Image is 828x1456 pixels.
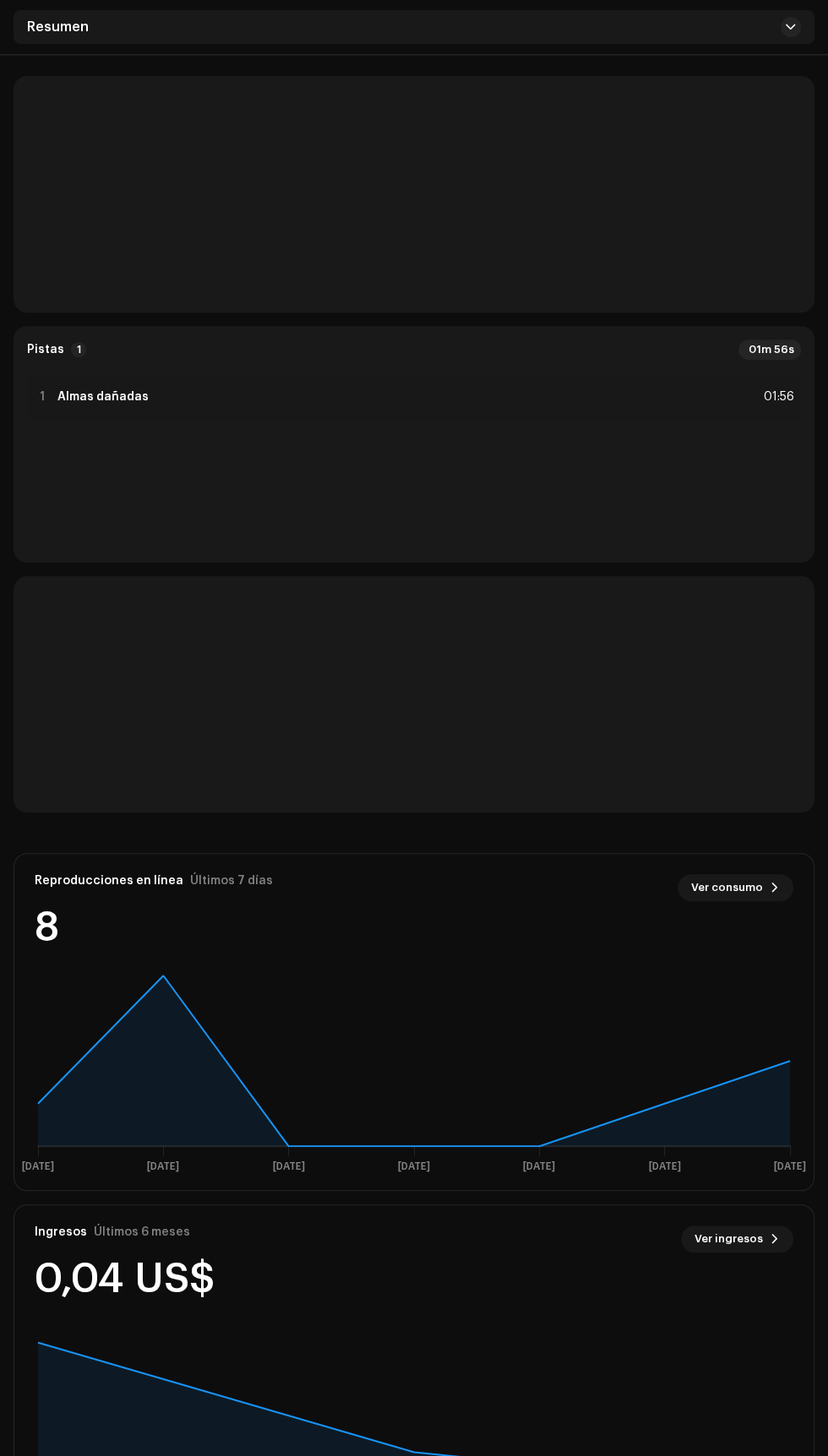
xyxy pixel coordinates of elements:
[35,1225,87,1239] div: Ingresos
[147,1161,179,1172] text: [DATE]
[678,874,793,901] button: Ver consumo
[190,874,273,888] div: Últimos 7 días
[649,1161,681,1172] text: [DATE]
[523,1161,555,1172] text: [DATE]
[774,1161,806,1172] text: [DATE]
[22,1161,54,1172] text: [DATE]
[57,390,149,404] strong: Almas dañadas
[738,340,801,360] div: 01m 56s
[757,387,794,407] div: 01:56
[398,1161,430,1172] text: [DATE]
[27,20,89,34] span: Resumen
[35,874,183,888] div: Reproducciones en línea
[681,1225,793,1252] button: Ver ingresos
[94,1225,190,1239] div: Últimos 6 meses
[27,343,64,356] strong: Pistas
[273,1161,305,1172] text: [DATE]
[71,342,86,357] p-badge: 1
[691,871,763,905] span: Ver consumo
[695,1222,763,1256] span: Ver ingresos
